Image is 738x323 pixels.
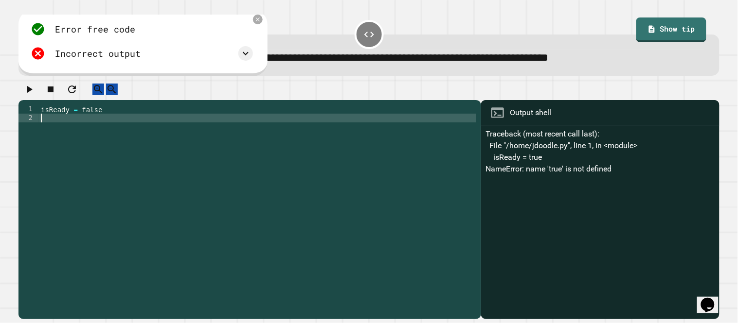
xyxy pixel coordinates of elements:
[55,47,141,60] div: Incorrect output
[18,105,39,114] div: 1
[636,17,706,42] a: Show tip
[18,114,39,122] div: 2
[510,107,552,119] div: Output shell
[486,128,715,319] div: Traceback (most recent call last): File "/home/jdoodle.py", line 1, in <module> isReady = true Na...
[55,23,135,36] div: Error free code
[697,284,728,313] iframe: chat widget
